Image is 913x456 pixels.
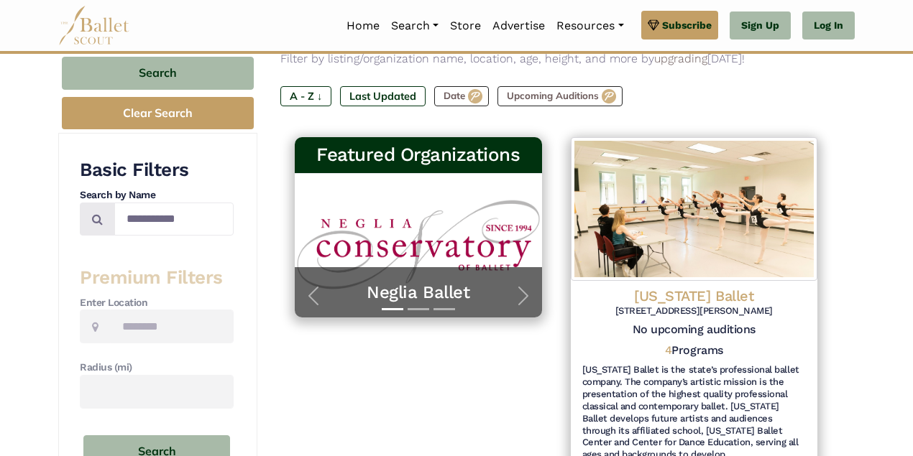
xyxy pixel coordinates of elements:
[110,310,234,343] input: Location
[487,11,551,41] a: Advertise
[62,97,254,129] button: Clear Search
[434,86,489,106] label: Date
[80,266,234,290] h3: Premium Filters
[582,322,807,338] h5: No upcoming auditions
[80,296,234,310] h4: Enter Location
[408,301,429,317] button: Slide 2
[662,17,712,33] span: Subscribe
[309,281,528,304] a: Neglia Ballet
[665,343,723,358] h5: Programs
[648,17,659,33] img: gem.svg
[802,11,855,40] a: Log In
[730,11,791,40] a: Sign Up
[382,301,403,317] button: Slide 1
[654,52,707,65] a: upgrading
[306,143,531,167] h3: Featured Organizations
[341,11,385,41] a: Home
[62,57,254,90] button: Search
[582,287,807,305] h4: [US_STATE] Ballet
[444,11,487,41] a: Store
[641,11,718,39] a: Subscribe
[497,86,623,106] label: Upcoming Auditions
[80,360,234,375] h4: Radius (mi)
[385,11,444,41] a: Search
[280,86,331,106] label: A - Z ↓
[665,343,672,357] span: 4
[80,158,234,182] h3: Basic Filters
[571,137,818,280] img: Logo
[114,203,234,236] input: Search by names...
[433,301,455,317] button: Slide 3
[582,305,807,317] h6: [STREET_ADDRESS][PERSON_NAME]
[280,50,832,68] p: Filter by listing/organization name, location, age, height, and more by [DATE]!
[551,11,629,41] a: Resources
[340,86,426,106] label: Last Updated
[80,188,234,203] h4: Search by Name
